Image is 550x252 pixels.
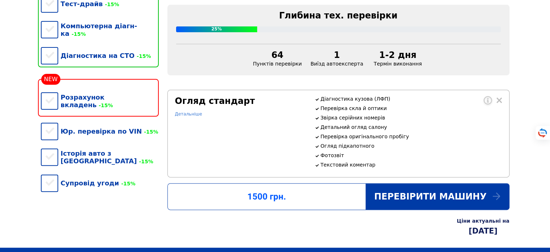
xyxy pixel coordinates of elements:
div: Виїзд автоексперта [306,50,368,67]
div: 1500 грн. [168,192,366,202]
div: Супровід угоди [41,172,159,194]
div: Глибина тех. перевірки [176,10,501,21]
span: -15% [142,129,158,135]
p: Детальний огляд салону [320,124,502,130]
div: Огляд стандарт [175,96,306,106]
div: Історія авто з [GEOGRAPHIC_DATA] [41,142,159,172]
span: -15% [103,1,119,7]
p: Перевірка скла й оптики [320,105,502,111]
span: -15% [119,181,135,186]
div: Пунктів перевірки [249,50,306,67]
span: -15% [97,102,113,108]
div: 64 [253,50,302,60]
div: Термін виконання [367,50,428,67]
div: 1 [311,50,363,60]
div: Перевірити машину [366,184,509,210]
div: Компьютерна діагн-ка [41,15,159,45]
div: Юр. перевірка по VIN [41,120,159,142]
p: Огляд підкапотного [320,143,502,149]
div: 1-2 дня [372,50,423,60]
p: Фотозвіт [320,152,502,158]
p: Звірка серійних номерів [320,115,502,121]
p: Діагностика кузова (ЛФП) [320,96,502,102]
div: Ціни актуальні на [457,218,509,224]
div: 25% [176,26,257,32]
span: -15% [137,159,153,164]
div: [DATE] [457,227,509,235]
a: Детальніше [175,112,202,117]
div: Діагностика на СТО [41,45,159,67]
span: -15% [69,31,86,37]
span: -15% [135,53,151,59]
div: Розрахунок вкладень [41,86,159,116]
p: Перевірка оригінального пробігу [320,134,502,139]
p: Текстовий коментар [320,162,502,168]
